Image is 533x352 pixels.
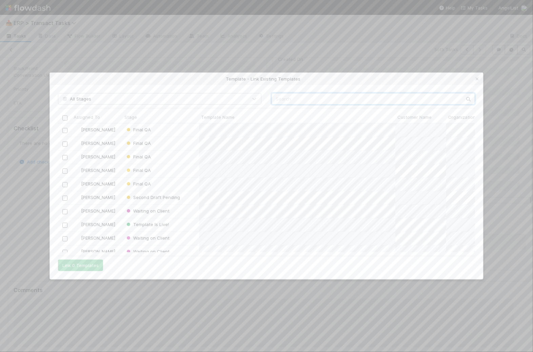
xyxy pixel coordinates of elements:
div: Final QA [125,167,151,174]
span: Waiting on Client [125,208,170,214]
span: Waiting on Client [125,235,170,241]
span: [PERSON_NAME] [81,208,115,214]
img: avatar_ef15843f-6fde-4057-917e-3fb236f438ca.png [75,235,80,241]
div: [PERSON_NAME] [74,180,115,187]
input: Toggle All Rows Selected [62,115,67,120]
input: Toggle Row Selected [62,182,67,187]
div: [PERSON_NAME] [74,235,115,241]
span: All Stages [62,96,91,102]
span: Organization Handle [448,114,492,120]
div: Waiting on Client [125,248,170,255]
span: Final QA [125,127,151,132]
span: [PERSON_NAME] [81,235,115,241]
div: Second Draft Pending [125,194,180,201]
img: avatar_ec9c1780-91d7-48bb-898e-5f40cebd5ff8.png [75,168,80,173]
input: Toggle Row Selected [62,155,67,160]
span: [PERSON_NAME] [81,195,115,200]
input: Toggle Row Selected [62,223,67,228]
span: Stage [124,114,137,120]
input: Toggle Row Selected [62,236,67,241]
button: Link 0 Templates [58,260,103,271]
div: [PERSON_NAME] [74,221,115,228]
div: Final QA [125,153,151,160]
img: avatar_ef15843f-6fde-4057-917e-3fb236f438ca.png [75,127,80,132]
div: Final QA [125,140,151,147]
img: avatar_ec9c1780-91d7-48bb-898e-5f40cebd5ff8.png [75,222,80,227]
div: [PERSON_NAME] [74,207,115,214]
span: Customer Name [397,114,432,120]
div: Waiting on Client [125,235,170,241]
span: Final QA [125,154,151,159]
div: [PERSON_NAME] [74,248,115,255]
input: Toggle Row Selected [62,128,67,133]
span: Template Name [201,114,235,120]
span: [PERSON_NAME] [81,181,115,186]
span: Final QA [125,168,151,173]
span: [PERSON_NAME] [81,140,115,146]
div: Template - Link Existing Templates [50,73,483,85]
span: [PERSON_NAME] [81,127,115,132]
img: avatar_ec9c1780-91d7-48bb-898e-5f40cebd5ff8.png [75,181,80,186]
div: [PERSON_NAME] [74,126,115,133]
input: Toggle Row Selected [62,196,67,201]
span: Waiting on Client [125,249,170,254]
input: Search [272,93,475,105]
span: [PERSON_NAME] [81,154,115,159]
span: [PERSON_NAME] [81,168,115,173]
div: [PERSON_NAME] [74,167,115,174]
img: avatar_ef15843f-6fde-4057-917e-3fb236f438ca.png [75,154,80,159]
img: avatar_ec9c1780-91d7-48bb-898e-5f40cebd5ff8.png [75,208,80,214]
img: avatar_ef15843f-6fde-4057-917e-3fb236f438ca.png [75,249,80,254]
input: Toggle Row Selected [62,250,67,255]
input: Toggle Row Selected [62,209,67,214]
span: Final QA [125,181,151,186]
span: Second Draft Pending [125,195,180,200]
span: [PERSON_NAME] [81,222,115,227]
input: Toggle Row Selected [62,169,67,174]
img: avatar_ef15843f-6fde-4057-917e-3fb236f438ca.png [75,195,80,200]
div: [PERSON_NAME] [74,194,115,201]
span: Final QA [125,140,151,146]
div: [PERSON_NAME] [74,140,115,147]
span: Assigned To [74,114,100,120]
div: Template Is Live! [125,221,169,228]
span: Template Is Live! [125,222,169,227]
input: Toggle Row Selected [62,141,67,147]
div: [PERSON_NAME] [74,153,115,160]
div: Final QA [125,126,151,133]
span: [PERSON_NAME] [81,249,115,254]
img: avatar_ef15843f-6fde-4057-917e-3fb236f438ca.png [75,140,80,146]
